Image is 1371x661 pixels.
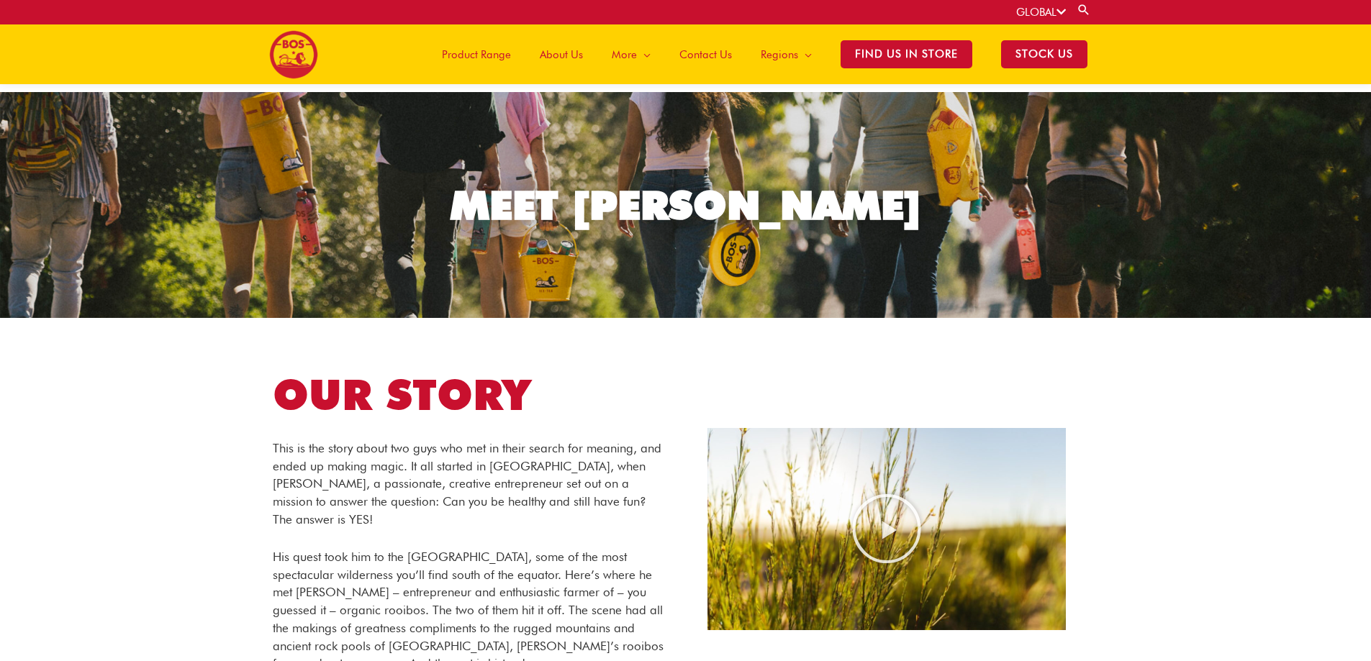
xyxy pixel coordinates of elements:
[1001,40,1087,68] span: STOCK US
[826,24,987,84] a: Find Us in Store
[851,493,923,565] div: Play Video
[269,30,318,79] img: BOS logo finals-200px
[746,24,826,84] a: Regions
[273,365,664,425] h1: OUR STORY
[841,40,972,68] span: Find Us in Store
[612,33,637,76] span: More
[451,186,921,225] div: MEET [PERSON_NAME]
[442,33,511,76] span: Product Range
[665,24,746,84] a: Contact Us
[987,24,1102,84] a: STOCK US
[1077,3,1091,17] a: Search button
[1016,6,1066,19] a: GLOBAL
[761,33,798,76] span: Regions
[427,24,525,84] a: Product Range
[525,24,597,84] a: About Us
[540,33,583,76] span: About Us
[417,24,1102,84] nav: Site Navigation
[273,439,664,529] p: This is the story about two guys who met in their search for meaning, and ended up making magic. ...
[679,33,732,76] span: Contact Us
[597,24,665,84] a: More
